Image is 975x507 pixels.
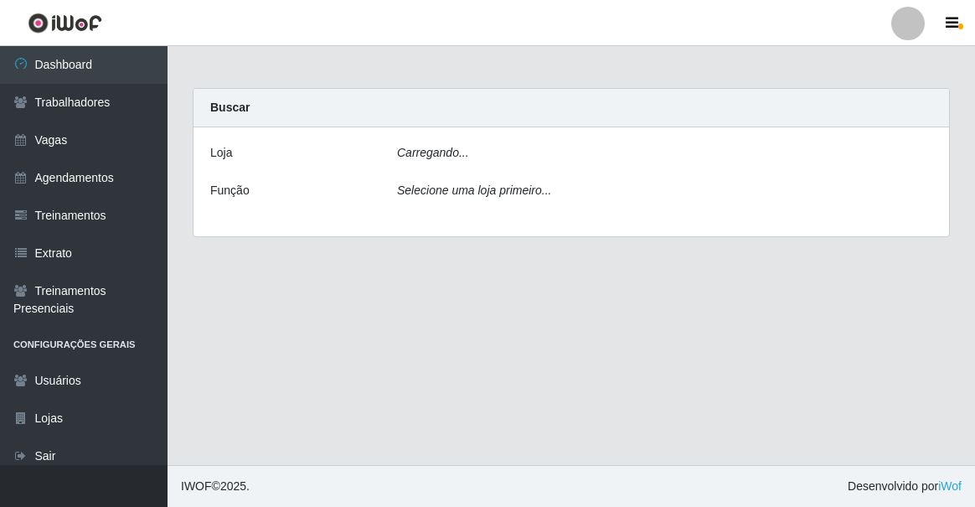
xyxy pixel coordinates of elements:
label: Função [210,182,250,199]
span: Desenvolvido por [848,478,962,495]
label: Loja [210,144,232,162]
strong: Buscar [210,101,250,114]
span: IWOF [181,479,212,493]
img: CoreUI Logo [28,13,102,34]
i: Selecione uma loja primeiro... [397,184,551,197]
i: Carregando... [397,146,469,159]
span: © 2025 . [181,478,250,495]
a: iWof [938,479,962,493]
